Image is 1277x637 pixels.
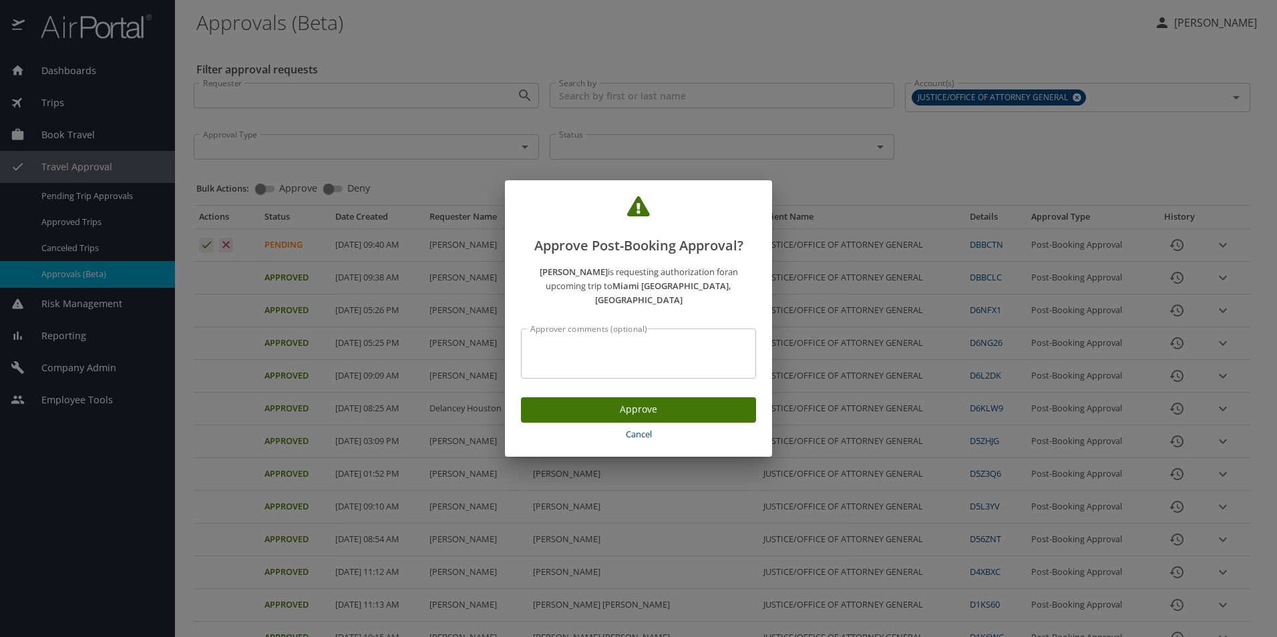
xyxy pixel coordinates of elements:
[521,196,756,256] h2: Approve Post-Booking Approval?
[526,427,751,442] span: Cancel
[521,423,756,446] button: Cancel
[595,280,732,306] strong: Miami [GEOGRAPHIC_DATA], [GEOGRAPHIC_DATA]
[540,266,608,278] strong: [PERSON_NAME]
[521,397,756,423] button: Approve
[532,401,745,418] span: Approve
[521,265,756,306] p: is requesting authorization for an upcoming trip to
